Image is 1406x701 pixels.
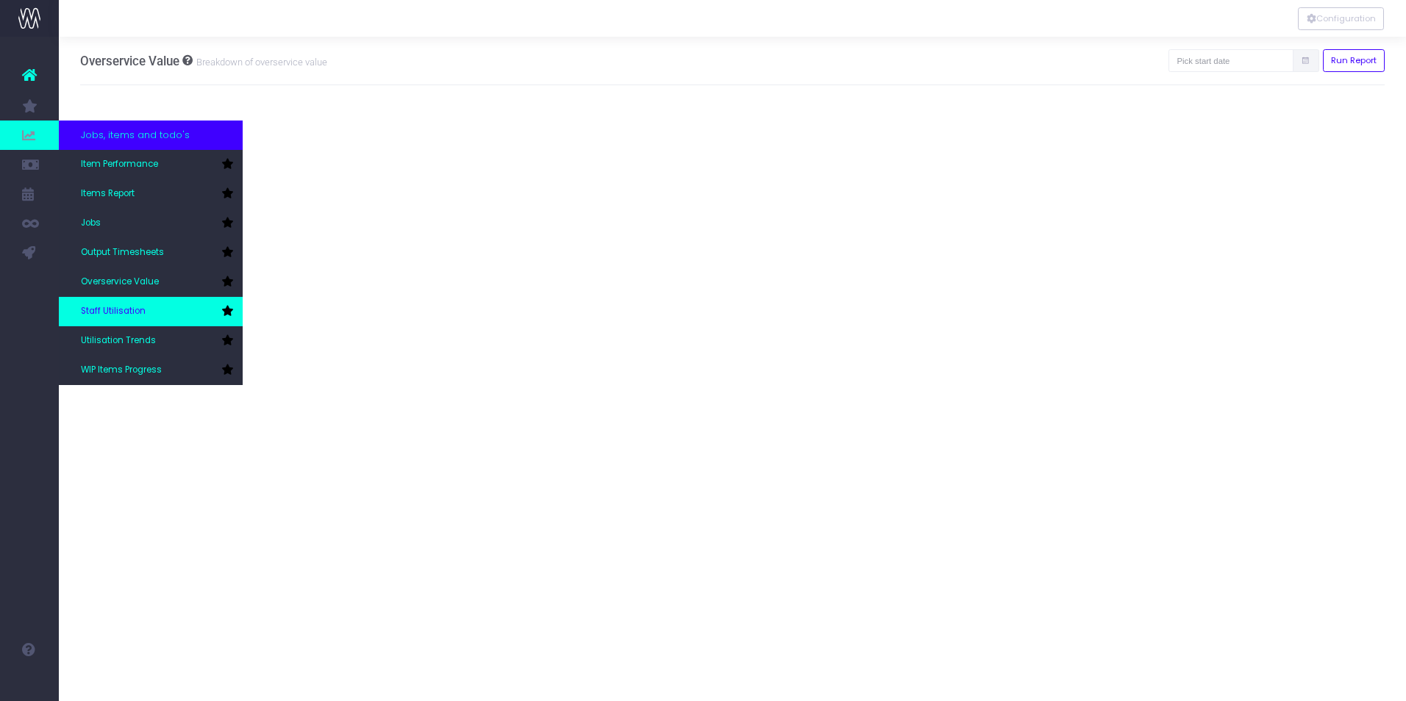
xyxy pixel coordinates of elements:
a: Jobs [59,209,243,238]
span: Overservice Value [80,54,179,68]
span: Output Timesheets [81,246,164,259]
img: images/default_profile_image.png [18,672,40,694]
div: Vertical button group [1298,7,1384,30]
a: Utilisation Trends [59,326,243,356]
a: Items Report [59,179,243,209]
a: Staff Utilisation [59,297,243,326]
button: Configuration [1298,7,1384,30]
span: Staff Utilisation [81,305,146,318]
span: WIP Items Progress [81,364,162,377]
a: WIP Items Progress [59,356,243,385]
span: Jobs, items and todo's [81,128,190,143]
span: Items Report [81,187,135,201]
small: Breakdown of overservice value [193,54,327,68]
a: Item Performance [59,150,243,179]
input: Pick start date [1168,49,1293,72]
span: Overservice Value [81,276,159,289]
a: Output Timesheets [59,238,243,267]
button: Run Report [1323,49,1385,72]
span: Item Performance [81,158,158,171]
span: Jobs [81,217,101,230]
a: Overservice Value [59,267,243,297]
span: Utilisation Trends [81,334,156,348]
